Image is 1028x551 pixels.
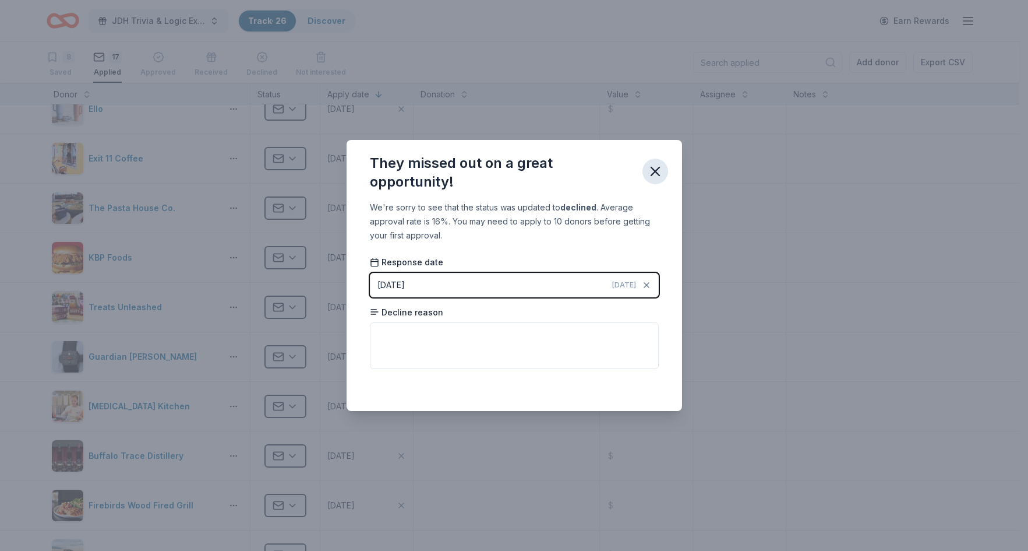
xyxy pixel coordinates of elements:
[370,307,443,318] span: Decline reason
[560,202,596,212] b: declined
[370,201,659,243] div: We're sorry to see that the status was updated to . Average approval rate is 16%. You may need to...
[370,273,659,297] button: [DATE][DATE]
[370,154,633,191] div: They missed out on a great opportunity!
[370,257,443,268] span: Response date
[612,280,636,290] span: [DATE]
[377,278,405,292] div: [DATE]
